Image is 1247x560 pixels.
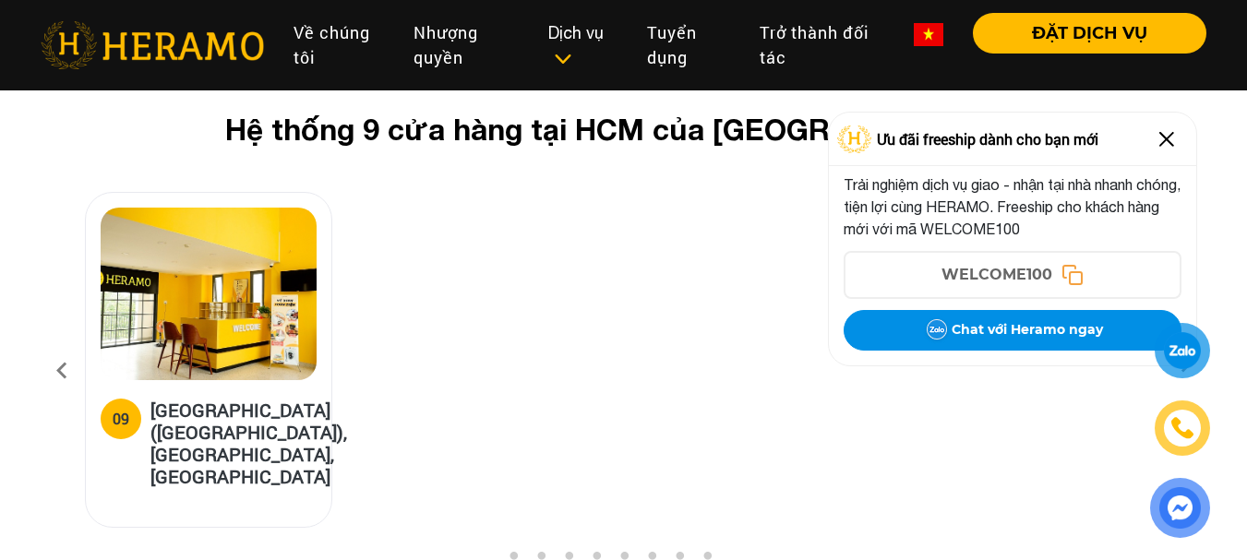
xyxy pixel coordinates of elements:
[279,13,399,77] a: Về chúng tôi
[837,125,872,153] img: Logo
[399,13,534,77] a: Nhượng quyền
[877,128,1098,150] span: Ưu đãi freeship dành cho bạn mới
[41,21,264,69] img: heramo-logo.png
[632,13,745,77] a: Tuyển dụng
[114,112,1133,147] h2: Hệ thống 9 cửa hàng tại HCM của [GEOGRAPHIC_DATA]
[113,408,129,430] div: 09
[973,13,1206,54] button: ĐẶT DỊCH VỤ
[745,13,899,77] a: Trở thành đối tác
[844,173,1181,240] p: Trải nghiệm dịch vụ giao - nhận tại nhà nhanh chóng, tiện lợi cùng HERAMO. Freeship cho khách hàn...
[1169,414,1195,442] img: phone-icon
[1152,125,1181,154] img: Close
[548,20,618,70] div: Dịch vụ
[922,316,952,345] img: Zalo
[553,50,572,68] img: subToggleIcon
[1157,402,1208,454] a: phone-icon
[941,264,1052,286] span: WELCOME100
[101,208,317,380] img: heramo-parc-villa-dai-phuoc-island-dong-nai
[914,23,943,46] img: vn-flag.png
[958,25,1206,42] a: ĐẶT DỊCH VỤ
[844,310,1181,351] button: Chat với Heramo ngay
[150,399,347,487] h5: [GEOGRAPHIC_DATA] ([GEOGRAPHIC_DATA]), [GEOGRAPHIC_DATA], [GEOGRAPHIC_DATA]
